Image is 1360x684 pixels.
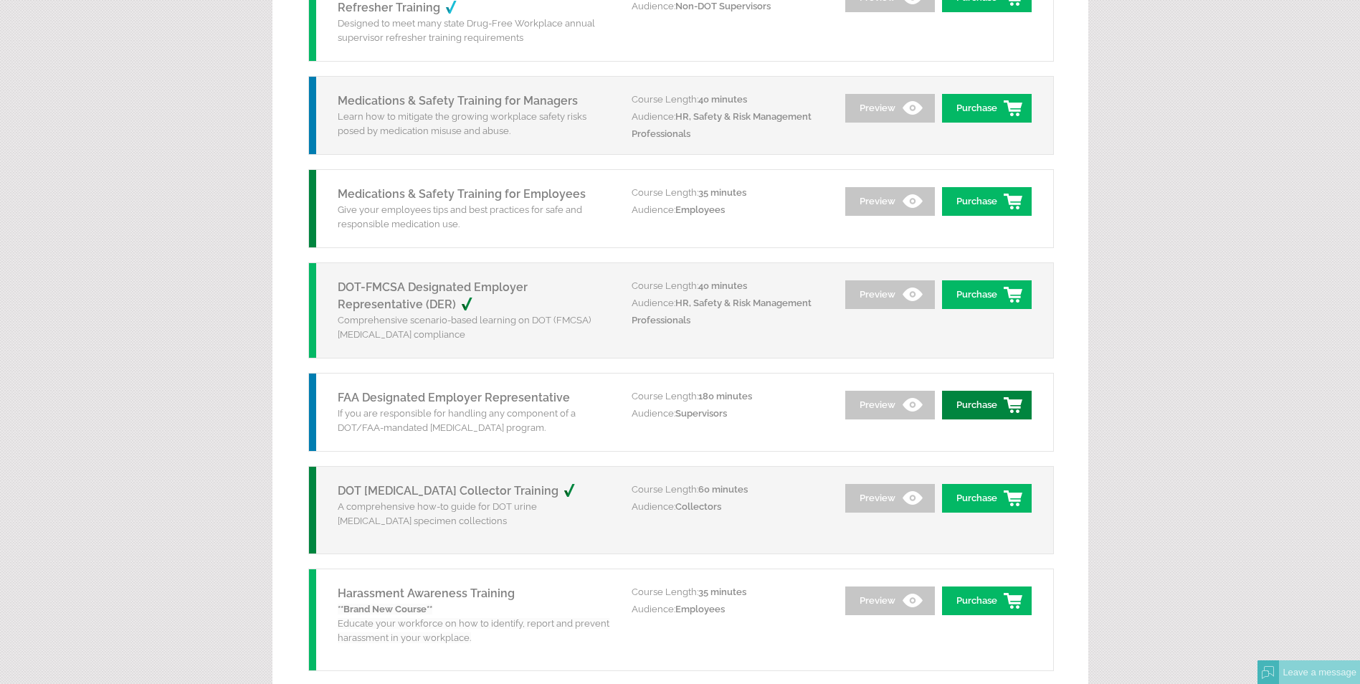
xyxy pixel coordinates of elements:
[675,501,721,512] span: Collectors
[338,484,591,498] a: DOT [MEDICAL_DATA] Collector Training
[698,484,748,495] span: 60 minutes
[942,586,1032,615] a: Purchase
[632,108,825,143] p: Audience:
[698,280,747,291] span: 40 minutes
[632,584,825,601] p: Course Length:
[632,298,812,326] span: HR, Safety & Risk Management Professionals
[338,111,586,136] span: Learn how to mitigate the growing workplace safety risks posed by medication misuse and abuse.
[942,391,1032,419] a: Purchase
[675,1,771,11] span: Non-DOT Supervisors
[338,187,586,201] a: Medications & Safety Training for Employees
[942,187,1032,216] a: Purchase
[338,94,578,108] a: Medications & Safety Training for Managers
[675,408,727,419] span: Supervisors
[675,604,725,614] span: Employees
[632,481,825,498] p: Course Length:
[632,498,825,516] p: Audience:
[698,391,752,402] span: 180 minutes
[632,388,825,405] p: Course Length:
[698,586,746,597] span: 35 minutes
[675,204,725,215] span: Employees
[698,94,747,105] span: 40 minutes
[632,201,825,219] p: Audience:
[338,407,610,435] p: If you are responsible for handling any component of a DOT/FAA-mandated [MEDICAL_DATA] program.
[338,18,595,43] span: Designed to meet many state Drug-Free Workplace annual supervisor refresher training requirements
[845,391,935,419] a: Preview
[338,204,582,229] span: Give your employees tips and best practices for safe and responsible medication use.
[632,111,812,139] span: HR, Safety & Risk Management Professionals
[632,91,825,108] p: Course Length:
[338,391,570,404] a: FAA Designated Employer Representative
[942,94,1032,123] a: Purchase
[1262,666,1275,679] img: Offline
[338,280,528,311] a: DOT-FMCSA Designated Employer Representative (DER)
[845,94,935,123] a: Preview
[942,280,1032,309] a: Purchase
[338,500,610,528] p: A comprehensive how-to guide for DOT urine [MEDICAL_DATA] specimen collections
[338,604,609,643] span: Educate your workforce on how to identify, report and prevent harassment in your workplace.
[845,187,935,216] a: Preview
[338,586,515,600] a: Harassment Awareness Training
[845,484,935,513] a: Preview
[698,187,746,198] span: 35 minutes
[1279,660,1360,684] div: Leave a message
[632,601,825,618] p: Audience:
[632,405,825,422] p: Audience:
[942,484,1032,513] a: Purchase
[338,315,591,340] span: Comprehensive scenario-based learning on DOT (FMCSA) [MEDICAL_DATA] compliance
[632,277,825,295] p: Course Length:
[845,280,935,309] a: Preview
[845,586,935,615] a: Preview
[338,604,432,614] strong: **Brand New Course**
[632,295,825,329] p: Audience:
[632,184,825,201] p: Course Length:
